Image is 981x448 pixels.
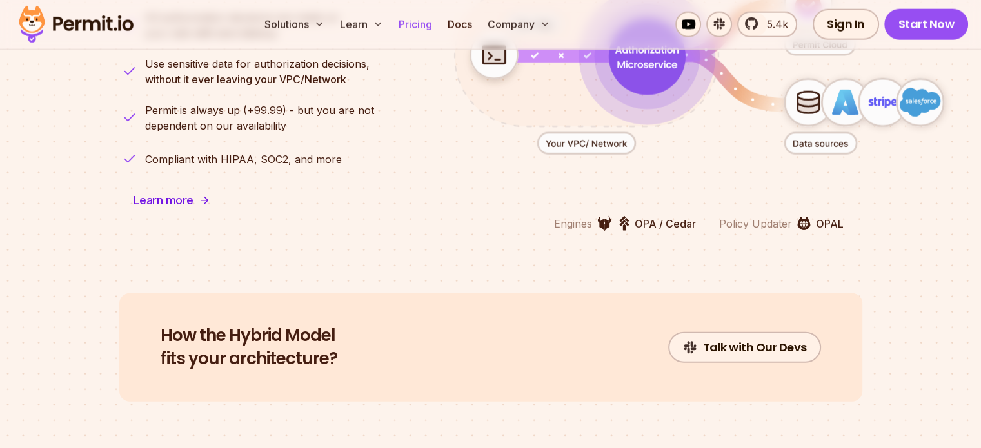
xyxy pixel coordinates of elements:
[816,216,844,231] p: OPAL
[145,102,374,133] p: dependent on our availability
[134,191,193,209] span: Learn more
[554,216,592,231] p: Engines
[737,12,797,37] a: 5.4k
[482,12,555,37] button: Company
[145,56,370,72] span: Use sensitive data for authorization decisions,
[635,216,696,231] p: OPA / Cedar
[119,185,224,216] a: Learn more
[393,12,437,37] a: Pricing
[884,9,969,40] a: Start Now
[145,73,346,86] strong: without it ever leaving your VPC/Network
[719,216,792,231] p: Policy Updater
[259,12,330,37] button: Solutions
[161,324,337,371] h2: fits your architecture?
[145,151,342,167] p: Compliant with HIPAA, SOC2, and more
[145,102,374,118] span: Permit is always up (+99.99) - but you are not
[13,3,139,46] img: Permit logo
[335,12,388,37] button: Learn
[813,9,879,40] a: Sign In
[759,17,788,32] span: 5.4k
[668,332,821,363] a: Talk with Our Devs
[161,324,337,347] span: How the Hybrid Model
[442,12,477,37] a: Docs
